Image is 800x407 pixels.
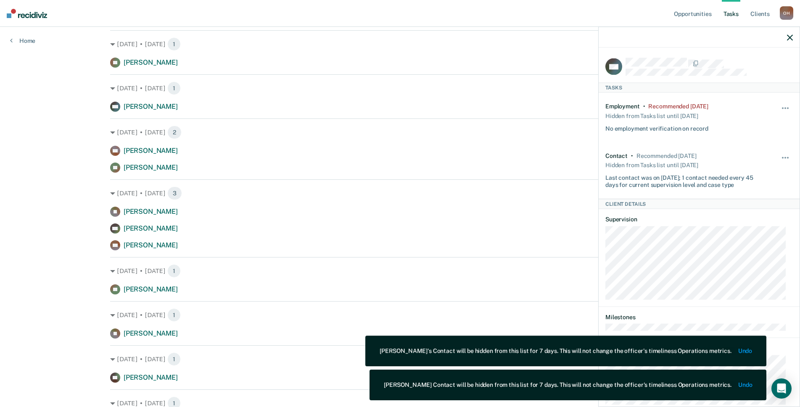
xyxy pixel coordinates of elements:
div: Recommended 6 months ago [648,103,708,110]
span: 1 [167,352,181,366]
span: [PERSON_NAME] [124,102,178,110]
div: No employment verification on record [605,121,708,132]
div: Hidden from Tasks list until [DATE] [605,159,698,171]
div: Client Details [599,199,800,209]
span: [PERSON_NAME] [124,224,178,232]
div: [PERSON_NAME]'s Contact will be hidden from this list for 7 days. This will not change the office... [380,347,731,354]
div: [DATE] • [DATE] [110,37,690,51]
div: Contact [605,152,628,159]
div: • [643,103,645,110]
a: Home [10,37,35,45]
div: [DATE] • [DATE] [110,126,690,139]
dt: Milestones [605,313,793,320]
img: Recidiviz [7,9,47,18]
span: 1 [167,81,181,95]
div: [DATE] • [DATE] [110,308,690,322]
dt: Supervision [605,216,793,223]
span: 1 [167,37,181,51]
div: Recommended in 10 days [636,152,696,159]
span: 1 [167,264,181,278]
span: [PERSON_NAME] [124,163,178,171]
span: [PERSON_NAME] [124,329,178,337]
div: Hidden from Tasks list until [DATE] [605,110,698,121]
span: 2 [167,126,182,139]
div: [DATE] • [DATE] [110,352,690,366]
span: [PERSON_NAME] [124,58,178,66]
div: Tasks [599,82,800,92]
button: Undo [738,381,752,389]
div: [DATE] • [DATE] [110,186,690,200]
span: [PERSON_NAME] [124,147,178,155]
span: [PERSON_NAME] [124,285,178,293]
span: [PERSON_NAME] [124,207,178,215]
div: O H [780,6,793,20]
div: [DATE] • [DATE] [110,264,690,278]
span: 3 [167,186,182,200]
button: Undo [738,347,752,354]
span: [PERSON_NAME] [124,373,178,381]
div: [PERSON_NAME] Contact will be hidden from this list for 7 days. This will not change the officer'... [384,381,731,389]
div: [DATE] • [DATE] [110,81,690,95]
div: Last contact was on [DATE]; 1 contact needed every 45 days for current supervision level and case... [605,171,762,189]
span: [PERSON_NAME] [124,241,178,249]
div: Employment [605,103,640,110]
div: • [631,152,633,159]
span: 1 [167,308,181,322]
div: Open Intercom Messenger [771,378,792,399]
